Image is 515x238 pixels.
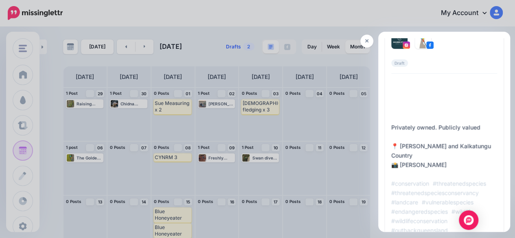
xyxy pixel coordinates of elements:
[415,33,431,49] img: 307959510_198129989247551_3584014126259948268_n-bsa138906.jpg
[422,199,473,205] span: #vulnerablespecies
[391,208,448,215] span: #endangeredspecies
[426,41,434,49] img: facebook-square.png
[391,217,447,224] span: #wildlifeconservation
[459,210,478,230] div: Open Intercom Messenger
[391,180,429,187] span: #conservation
[451,208,473,215] span: #wildlife
[403,41,410,49] img: instagram-square.png
[391,227,448,234] span: #outbackqueensland
[391,59,408,67] span: Draft
[433,180,486,187] span: #threatenedspecies
[391,199,418,205] span: #landcare
[391,189,479,196] span: #threatenedspeciesconservancy
[391,33,408,49] img: 361550084_1340046700225934_5514933087078032239_n-bsa138907.jpg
